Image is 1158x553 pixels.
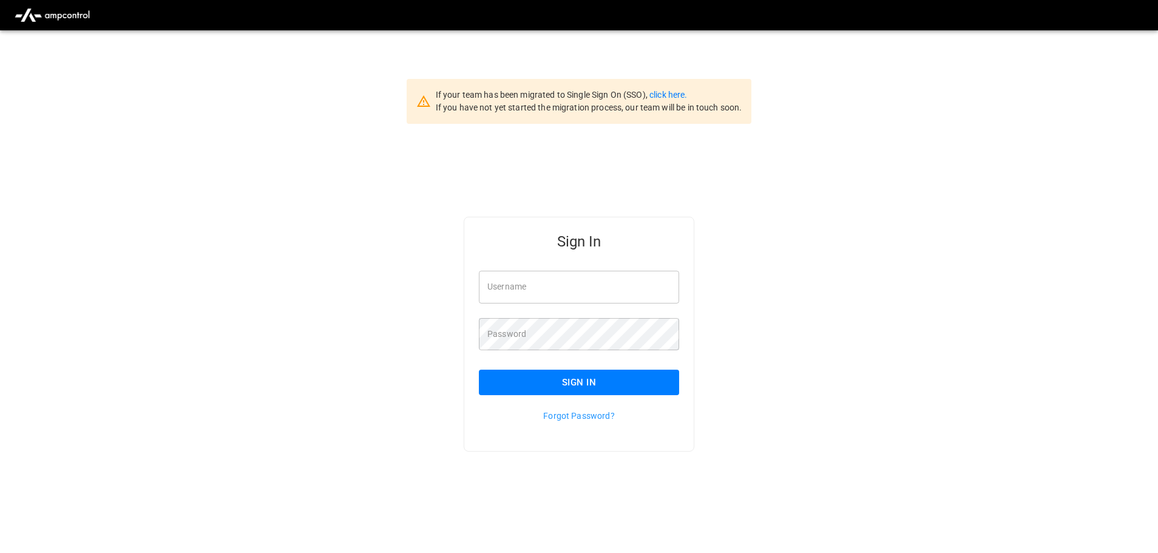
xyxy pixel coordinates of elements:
[649,90,687,100] a: click here.
[436,90,649,100] span: If your team has been migrated to Single Sign On (SSO),
[479,410,679,422] p: Forgot Password?
[479,232,679,251] h5: Sign In
[436,103,742,112] span: If you have not yet started the migration process, our team will be in touch soon.
[10,4,95,27] img: ampcontrol.io logo
[479,370,679,395] button: Sign In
